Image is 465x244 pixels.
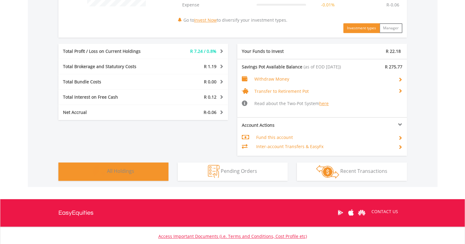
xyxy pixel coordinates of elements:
span: R 22.18 [386,48,401,54]
a: Invest Now [194,17,217,23]
img: pending_instructions-wht.png [208,165,220,178]
div: Total Bundle Costs [58,79,157,85]
div: Total Brokerage and Statutory Costs [58,64,157,70]
a: CONTACT US [367,203,402,220]
div: Total Interest on Free Cash [58,94,157,100]
a: here [319,100,329,106]
span: R 0.00 [204,79,216,85]
span: R 7.24 / 0.8% [190,48,216,54]
span: Recent Transactions [340,168,387,174]
span: (as of EOD [DATE]) [304,64,341,70]
div: Your Funds to Invest [237,48,322,54]
a: EasyEquities [58,199,94,227]
button: Pending Orders [178,162,288,181]
div: Account Actions [237,122,322,128]
div: R 275.77 [364,64,407,70]
span: Withdraw Money [254,76,289,82]
span: Read about the Two-Pot System [254,100,329,106]
div: Total Profit / Loss on Current Holdings [58,48,157,54]
img: transactions-zar-wht.png [316,165,339,178]
span: Pending Orders [221,168,257,174]
span: Transfer to Retirement Pot [254,88,309,94]
a: Apple [346,203,356,222]
a: Access Important Documents (i.e. Terms and Conditions, Cost Profile etc) [158,233,307,239]
a: Huawei [356,203,367,222]
td: Inter-account Transfers & EasyFx [256,142,393,151]
button: Manager [379,23,402,33]
button: Recent Transactions [297,162,407,181]
span: R 1.19 [204,64,216,69]
button: Investment types [343,23,380,33]
div: Net Accrual [58,109,157,115]
span: R-0.06 [204,109,216,115]
td: Fund this account [256,133,393,142]
button: All Holdings [58,162,168,181]
span: Savings Pot Available Balance [242,64,302,70]
span: R 0.12 [204,94,216,100]
a: Google Play [335,203,346,222]
img: holdings-wht.png [93,165,106,178]
span: All Holdings [107,168,134,174]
